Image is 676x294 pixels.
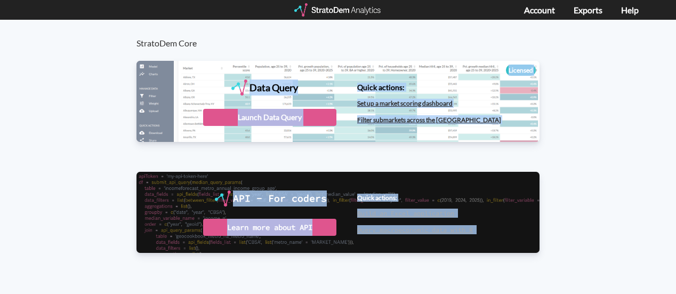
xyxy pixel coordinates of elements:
[357,209,454,217] a: Build an Excel application
[524,5,555,15] a: Account
[357,226,473,234] a: Query macroeconomic data with R
[233,190,327,206] div: API - For coders
[203,109,336,126] div: Launch Data Query
[250,80,298,96] div: Data Query
[357,116,501,124] a: Filter submarkets across the [GEOGRAPHIC_DATA]
[357,83,501,91] h4: Quick actions:
[203,219,336,236] div: Learn more about API
[574,5,602,15] a: Exports
[506,65,536,76] div: Licensed
[136,20,551,48] h3: StratoDem Core
[621,5,639,15] a: Help
[357,194,473,201] h4: Quick actions:
[357,99,453,107] a: Set up a market scoring dashboard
